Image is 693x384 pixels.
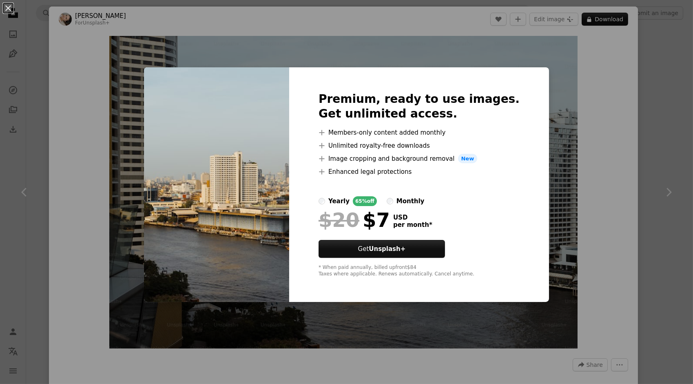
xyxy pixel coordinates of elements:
[319,92,520,121] h2: Premium, ready to use images. Get unlimited access.
[353,196,377,206] div: 65% off
[319,209,359,231] span: $20
[387,198,393,204] input: monthly
[393,221,432,229] span: per month *
[319,128,520,138] li: Members-only content added monthly
[458,154,478,164] span: New
[319,264,520,277] div: * When paid annually, billed upfront $84 Taxes where applicable. Renews automatically. Cancel any...
[396,196,425,206] div: monthly
[319,154,520,164] li: Image cropping and background removal
[319,167,520,177] li: Enhanced legal protections
[328,196,350,206] div: yearly
[393,214,432,221] span: USD
[144,67,289,302] img: premium_photo-1734607188068-82ffe6b01fb6
[319,209,390,231] div: $7
[319,141,520,151] li: Unlimited royalty-free downloads
[319,240,445,258] button: GetUnsplash+
[319,198,325,204] input: yearly65%off
[369,245,405,253] strong: Unsplash+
